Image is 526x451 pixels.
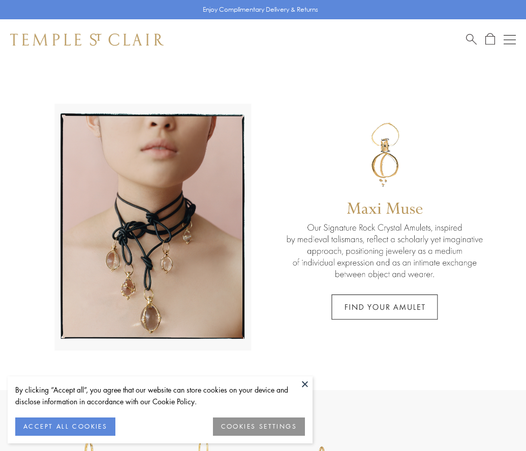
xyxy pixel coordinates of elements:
button: Open navigation [504,34,516,46]
a: Search [466,33,477,46]
a: Open Shopping Bag [485,33,495,46]
img: Temple St. Clair [10,34,164,46]
div: By clicking “Accept all”, you agree that our website can store cookies on your device and disclos... [15,384,305,407]
p: Enjoy Complimentary Delivery & Returns [203,5,318,15]
button: ACCEPT ALL COOKIES [15,417,115,436]
button: COOKIES SETTINGS [213,417,305,436]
